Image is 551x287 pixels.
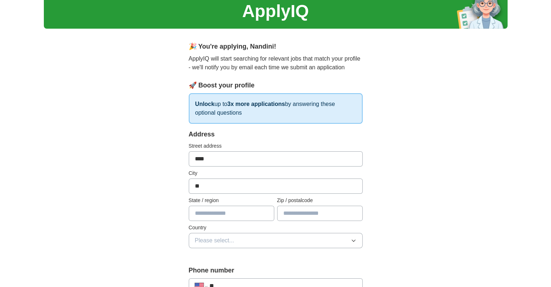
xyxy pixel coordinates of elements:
[189,93,363,124] p: up to by answering these optional questions
[189,233,363,248] button: Please select...
[189,197,274,204] label: State / region
[189,266,363,275] label: Phone number
[189,81,363,90] div: 🚀 Boost your profile
[189,42,363,52] div: 🎉 You're applying , Nandini !
[195,236,234,245] span: Please select...
[189,224,363,231] label: Country
[189,130,363,139] div: Address
[189,169,363,177] label: City
[189,54,363,72] p: ApplyIQ will start searching for relevant jobs that match your profile - we'll notify you by emai...
[277,197,363,204] label: Zip / postalcode
[227,101,285,107] strong: 3x more applications
[195,101,214,107] strong: Unlock
[189,142,363,150] label: Street address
